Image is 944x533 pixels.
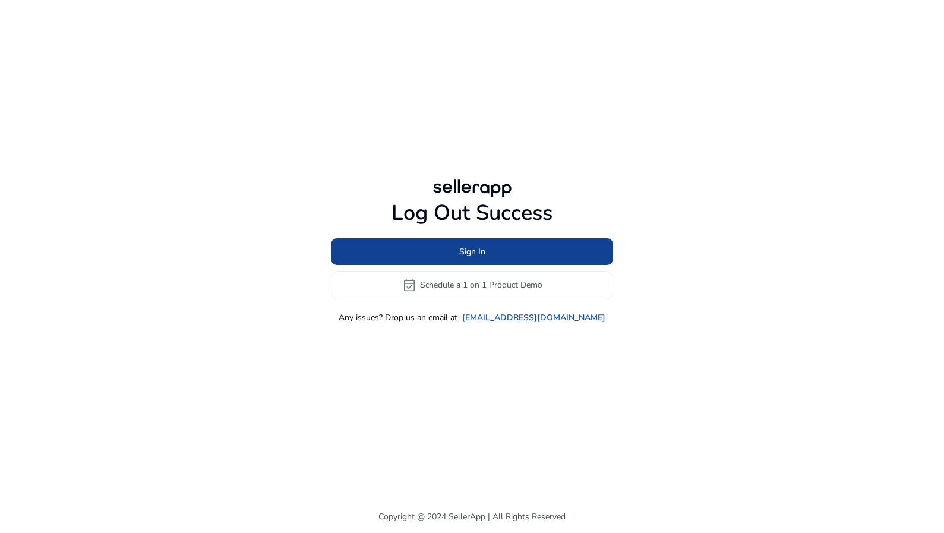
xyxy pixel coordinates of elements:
p: Any issues? Drop us an email at [339,311,457,324]
a: [EMAIL_ADDRESS][DOMAIN_NAME] [462,311,605,324]
span: Sign In [459,245,485,258]
h1: Log Out Success [331,200,613,226]
button: Sign In [331,238,613,265]
span: event_available [402,278,416,292]
button: event_availableSchedule a 1 on 1 Product Demo [331,271,613,299]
